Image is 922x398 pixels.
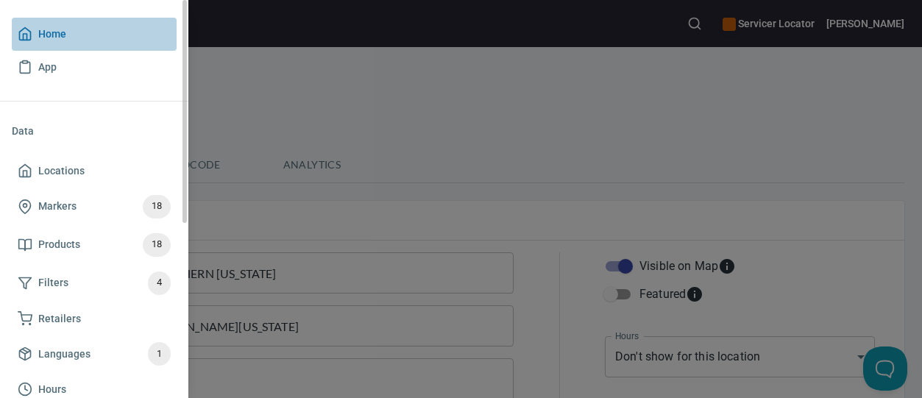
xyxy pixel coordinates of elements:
a: Filters4 [12,264,177,302]
span: App [38,58,57,77]
span: Languages [38,345,91,363]
a: Home [12,18,177,51]
span: Retailers [38,310,81,328]
span: Markers [38,197,77,216]
span: 1 [148,346,171,363]
a: App [12,51,177,84]
a: Products18 [12,226,177,264]
li: Data [12,113,177,149]
a: Markers18 [12,188,177,226]
a: Locations [12,154,177,188]
span: Home [38,25,66,43]
span: 18 [143,198,171,215]
span: Filters [38,274,68,292]
span: Locations [38,162,85,180]
span: 4 [148,274,171,291]
span: Products [38,235,80,254]
a: Retailers [12,302,177,335]
span: 18 [143,236,171,253]
a: Languages1 [12,335,177,373]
